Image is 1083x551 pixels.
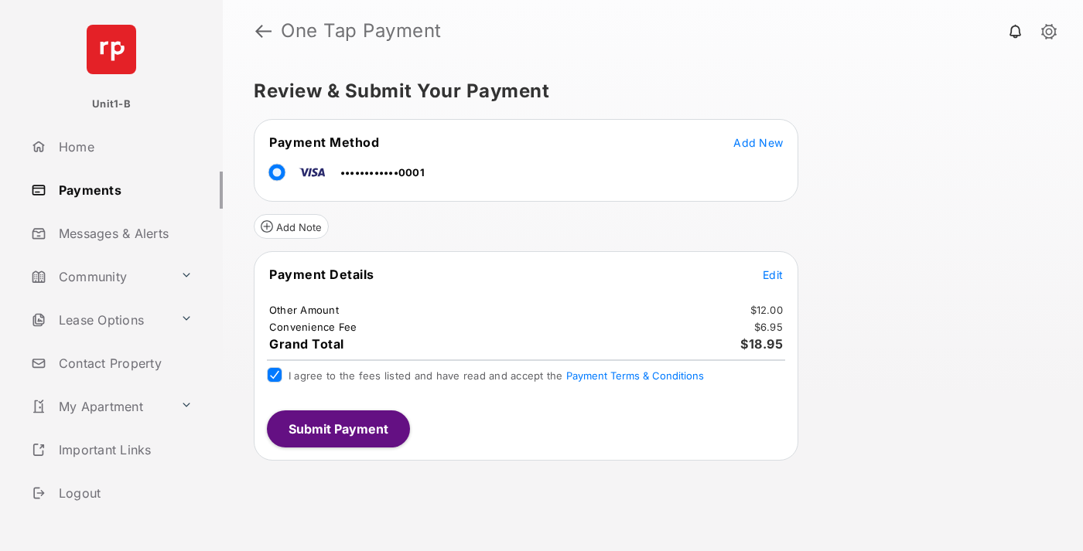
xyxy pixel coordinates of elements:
strong: One Tap Payment [281,22,442,40]
td: Convenience Fee [268,320,358,334]
a: My Apartment [25,388,174,425]
button: Add New [733,134,783,150]
span: I agree to the fees listed and have read and accept the [289,369,704,382]
a: Home [25,128,223,165]
a: Payments [25,172,223,209]
button: Edit [763,267,783,282]
a: Community [25,258,174,295]
span: Grand Total [269,336,344,352]
span: Payment Details [269,267,374,282]
button: I agree to the fees listed and have read and accept the [566,369,704,382]
p: Unit1-B [92,97,131,112]
td: Other Amount [268,303,340,317]
span: ••••••••••••0001 [340,166,425,179]
a: Contact Property [25,345,223,382]
a: Logout [25,474,223,512]
span: Add New [733,136,783,149]
a: Lease Options [25,301,174,338]
button: Submit Payment [267,410,410,447]
h5: Review & Submit Your Payment [254,82,1040,100]
span: Payment Method [269,134,379,150]
span: $18.95 [740,336,783,352]
button: Add Note [254,214,329,239]
span: Edit [763,268,783,281]
img: svg+xml;base64,PHN2ZyB4bWxucz0iaHR0cDovL3d3dy53My5vcmcvMjAwMC9zdmciIHdpZHRoPSI2NCIgaGVpZ2h0PSI2NC... [87,25,136,74]
a: Messages & Alerts [25,215,223,252]
td: $6.95 [753,320,784,334]
a: Important Links [25,431,199,468]
td: $12.00 [750,303,784,317]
